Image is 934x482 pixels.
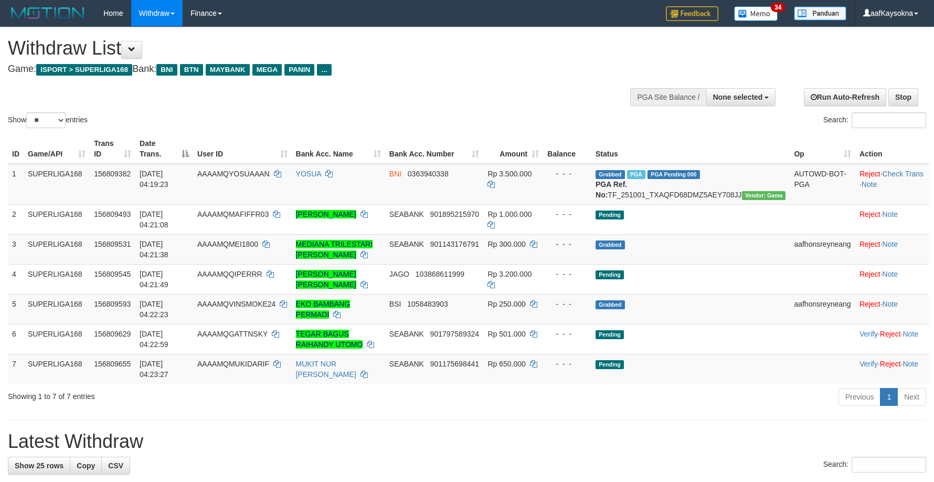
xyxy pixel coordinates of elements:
[8,457,70,475] a: Show 25 rows
[8,38,612,59] h1: Withdraw List
[284,64,314,76] span: PANIN
[407,300,448,308] span: Copy 1058483903 to clipboard
[430,360,479,368] span: Copy 901175698441 to clipboard
[389,240,424,248] span: SEABANK
[487,270,532,278] span: Rp 3.200.000
[296,270,356,289] a: [PERSON_NAME] [PERSON_NAME]
[897,388,926,406] a: Next
[713,93,763,101] span: None selected
[140,210,168,229] span: [DATE] 04:21:08
[140,330,168,349] span: [DATE] 04:22:59
[547,239,587,249] div: - - -
[94,240,131,248] span: 156809531
[94,360,131,368] span: 156809655
[197,240,258,248] span: AAAAMQMEI1800
[317,64,331,76] span: ...
[630,88,706,106] div: PGA Site Balance /
[8,294,24,324] td: 5
[823,112,926,128] label: Search:
[823,457,926,473] label: Search:
[8,112,88,128] label: Show entries
[547,359,587,369] div: - - -
[8,431,926,452] h1: Latest Withdraw
[24,324,90,354] td: SUPERLIGA168
[389,170,401,178] span: BNI
[8,354,24,384] td: 7
[94,210,131,218] span: 156809493
[855,234,929,264] td: ·
[706,88,776,106] button: None selected
[8,387,381,402] div: Showing 1 to 7 of 7 entries
[430,330,479,338] span: Copy 901797589324 to clipboard
[94,330,131,338] span: 156809629
[852,112,926,128] input: Search:
[193,134,292,164] th: User ID: activate to sort column ascending
[108,462,123,470] span: CSV
[903,330,918,338] a: Note
[487,300,525,308] span: Rp 250.000
[804,88,886,106] a: Run Auto-Refresh
[24,204,90,234] td: SUPERLIGA168
[408,170,449,178] span: Copy 0363940338 to clipboard
[416,270,464,278] span: Copy 103868611999 to clipboard
[790,294,855,324] td: aafhonsreyneang
[197,330,268,338] span: AAAAMQGATTNSKY
[790,134,855,164] th: Op: activate to sort column ascending
[77,462,95,470] span: Copy
[790,164,855,205] td: AUTOWD-BOT-PGA
[70,457,102,475] a: Copy
[8,164,24,205] td: 1
[596,170,625,179] span: Grabbed
[206,64,250,76] span: MAYBANK
[547,169,587,179] div: - - -
[883,170,924,178] a: Check Trans
[855,294,929,324] td: ·
[26,112,66,128] select: Showentries
[855,204,929,234] td: ·
[140,300,168,319] span: [DATE] 04:22:23
[883,240,898,248] a: Note
[883,300,898,308] a: Note
[197,360,269,368] span: AAAAMQMUKIDARIF
[94,270,131,278] span: 156809545
[15,462,63,470] span: Show 25 rows
[855,354,929,384] td: · ·
[859,300,880,308] a: Reject
[94,170,131,178] span: 156809382
[140,360,168,379] span: [DATE] 04:23:27
[197,170,270,178] span: AAAAMQYOSUAAAN
[389,360,424,368] span: SEABANK
[487,330,525,338] span: Rp 501.000
[648,170,700,179] span: PGA Pending
[24,234,90,264] td: SUPERLIGA168
[94,300,131,308] span: 156809593
[180,64,203,76] span: BTN
[140,240,168,259] span: [DATE] 04:21:38
[596,330,624,339] span: Pending
[771,3,785,12] span: 34
[24,264,90,294] td: SUPERLIGA168
[90,134,135,164] th: Trans ID: activate to sort column ascending
[101,457,130,475] a: CSV
[596,360,624,369] span: Pending
[8,264,24,294] td: 4
[24,354,90,384] td: SUPERLIGA168
[8,234,24,264] td: 3
[859,170,880,178] a: Reject
[8,134,24,164] th: ID
[839,388,880,406] a: Previous
[596,211,624,219] span: Pending
[487,240,525,248] span: Rp 300.000
[487,210,532,218] span: Rp 1.000.000
[24,294,90,324] td: SUPERLIGA168
[880,330,901,338] a: Reject
[140,270,168,289] span: [DATE] 04:21:49
[8,5,88,21] img: MOTION_logo.png
[156,64,177,76] span: BNI
[385,134,484,164] th: Bank Acc. Number: activate to sort column ascending
[859,330,878,338] a: Verify
[852,457,926,473] input: Search:
[888,88,918,106] a: Stop
[855,264,929,294] td: ·
[627,170,645,179] span: Marked by aafphoenmanit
